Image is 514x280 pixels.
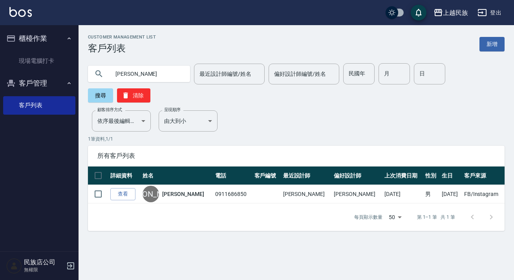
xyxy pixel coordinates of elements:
h5: 民族店公司 [24,258,64,266]
p: 每頁顯示數量 [354,214,382,221]
button: 清除 [117,88,150,102]
img: Logo [9,7,32,17]
th: 生日 [440,167,462,185]
input: 搜尋關鍵字 [110,63,184,84]
button: 客戶管理 [3,73,75,93]
p: 1 筆資料, 1 / 1 [88,135,505,143]
p: 無權限 [24,266,64,273]
img: Person [6,258,22,274]
th: 客戶來源 [462,167,505,185]
a: 客戶列表 [3,96,75,114]
td: 男 [423,185,440,203]
td: [DATE] [440,185,462,203]
p: 第 1–1 筆 共 1 筆 [417,214,455,221]
th: 偏好設計師 [332,167,382,185]
div: 依序最後編輯時間 [92,110,151,132]
label: 呈現順序 [164,107,181,113]
th: 客戶編號 [252,167,281,185]
th: 電話 [213,167,252,185]
div: [PERSON_NAME] [143,186,159,202]
a: [PERSON_NAME] [162,190,204,198]
td: [PERSON_NAME] [332,185,382,203]
div: 上越民族 [443,8,468,18]
button: 上越民族 [430,5,471,21]
td: [PERSON_NAME] [281,185,332,203]
div: 50 [386,207,404,228]
td: [DATE] [382,185,423,203]
a: 查看 [110,188,135,200]
a: 現場電腦打卡 [3,52,75,70]
button: 搜尋 [88,88,113,102]
span: 所有客戶列表 [97,152,495,160]
th: 上次消費日期 [382,167,423,185]
button: save [411,5,426,20]
th: 性別 [423,167,440,185]
label: 顧客排序方式 [97,107,122,113]
th: 最近設計師 [281,167,332,185]
button: 登出 [474,5,505,20]
td: 0911686850 [213,185,252,203]
th: 姓名 [141,167,213,185]
div: 由大到小 [159,110,218,132]
h3: 客戶列表 [88,43,156,54]
h2: Customer Management List [88,35,156,40]
button: 櫃檯作業 [3,28,75,49]
a: 新增 [479,37,505,51]
th: 詳細資料 [108,167,141,185]
td: FB/Instagram [462,185,505,203]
